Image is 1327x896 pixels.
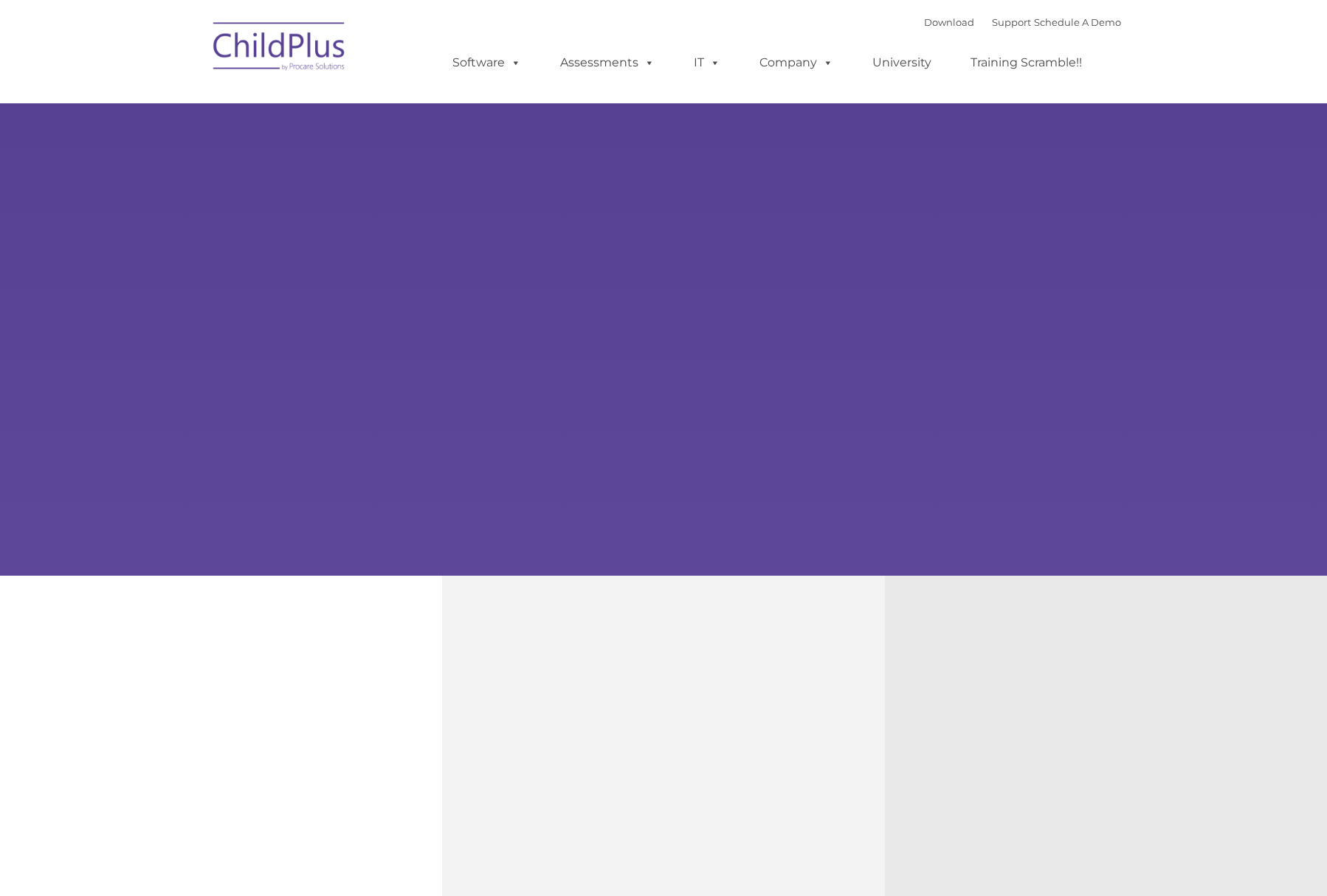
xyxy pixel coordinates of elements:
a: University [858,48,946,77]
a: Company [745,48,848,77]
a: Download [924,16,974,28]
a: Training Scramble!! [956,48,1097,77]
a: IT [679,48,735,77]
a: Assessments [545,48,669,77]
img: ChildPlus by Procare Solutions [206,12,354,86]
a: Support [992,16,1031,28]
a: Software [438,48,536,77]
font: | [924,16,1121,28]
a: Schedule A Demo [1034,16,1121,28]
